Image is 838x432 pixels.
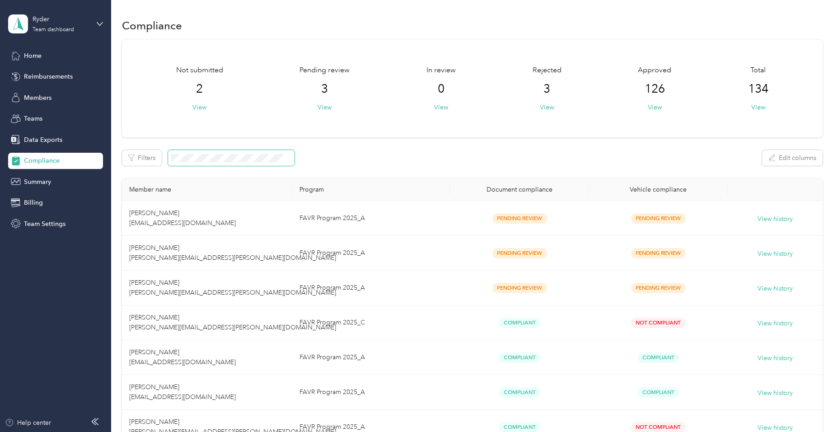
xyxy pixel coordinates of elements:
span: [PERSON_NAME] [PERSON_NAME][EMAIL_ADDRESS][PERSON_NAME][DOMAIN_NAME] [129,279,336,296]
span: Data Exports [24,135,62,145]
td: FAVR Program 2025_A [292,236,450,271]
td: FAVR Program 2025_C [292,305,450,340]
button: Filters [122,150,162,166]
span: Members [24,93,51,103]
div: Team dashboard [33,27,74,33]
span: Rejected [533,65,562,76]
button: View [434,103,448,112]
span: [PERSON_NAME] [EMAIL_ADDRESS][DOMAIN_NAME] [129,209,236,227]
span: Teams [24,114,42,123]
span: Compliant [637,352,679,363]
button: View history [758,249,793,259]
span: [PERSON_NAME] [PERSON_NAME][EMAIL_ADDRESS][PERSON_NAME][DOMAIN_NAME] [129,244,336,262]
span: Summary [24,177,51,187]
span: [PERSON_NAME] [PERSON_NAME][EMAIL_ADDRESS][PERSON_NAME][DOMAIN_NAME] [129,314,336,331]
span: Pending Review [492,248,547,258]
h1: Compliance [122,21,182,30]
span: 3 [543,82,550,96]
td: FAVR Program 2025_A [292,340,450,375]
span: Pending review [300,65,350,76]
span: 3 [321,82,328,96]
button: View [540,103,554,112]
button: View [751,103,765,112]
span: Billing [24,198,43,207]
span: Compliant [499,352,540,363]
span: Pending Review [492,213,547,224]
th: Member name [122,178,292,201]
button: View [318,103,332,112]
td: FAVR Program 2025_A [292,375,450,410]
span: Compliant [499,318,540,328]
span: In review [426,65,456,76]
span: Pending Review [631,248,686,258]
div: Ryder [33,14,89,24]
iframe: Everlance-gr Chat Button Frame [787,381,838,432]
button: View history [758,388,793,398]
span: Pending Review [492,283,547,293]
button: View history [758,353,793,363]
button: Help center [5,418,51,427]
span: Compliant [499,387,540,398]
span: Pending Review [631,213,686,224]
span: Compliance [24,156,60,165]
span: Compliant [637,387,679,398]
button: View history [758,319,793,329]
td: FAVR Program 2025_A [292,271,450,305]
button: View history [758,214,793,224]
span: Not submitted [176,65,223,76]
span: [PERSON_NAME] [EMAIL_ADDRESS][DOMAIN_NAME] [129,383,236,401]
span: Total [750,65,766,76]
div: Vehicle compliance [596,186,721,193]
span: [PERSON_NAME] [EMAIL_ADDRESS][DOMAIN_NAME] [129,348,236,366]
span: 0 [438,82,445,96]
button: View [648,103,662,112]
span: Team Settings [24,219,66,229]
span: Home [24,51,42,61]
th: Program [292,178,450,201]
span: 126 [645,82,665,96]
span: 2 [196,82,203,96]
span: Not Compliant [631,318,686,328]
td: FAVR Program 2025_A [292,201,450,236]
button: View [192,103,206,112]
span: Pending Review [631,283,686,293]
button: Edit columns [762,150,823,166]
span: Reimbursements [24,72,73,81]
span: Approved [638,65,671,76]
button: View history [758,284,793,294]
span: 134 [748,82,768,96]
div: Document compliance [457,186,581,193]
